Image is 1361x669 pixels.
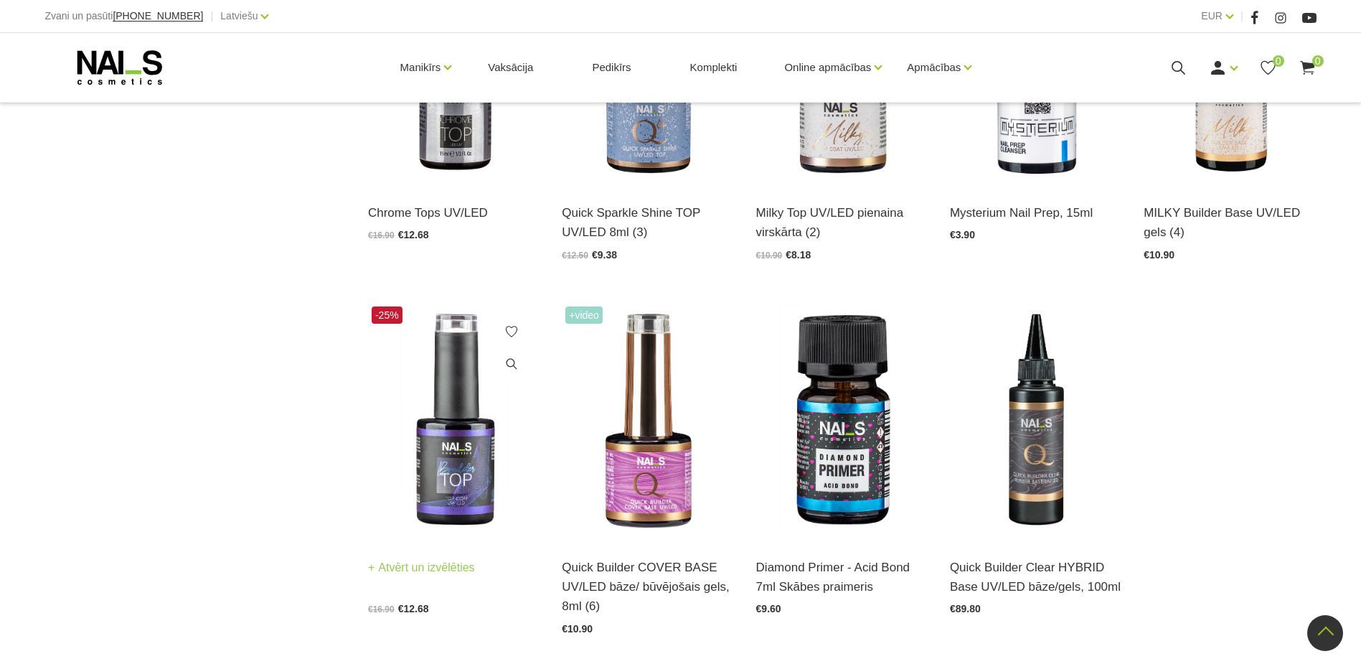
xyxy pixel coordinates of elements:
span: €16.90 [368,230,395,240]
a: Diamond Primer - Acid Bond 7ml Skābes praimeris [756,558,928,597]
a: Quick Builder COVER BASE UV/LED bāze/ būvējošais gels, 8ml (6) [562,558,734,617]
span: 0 [1312,55,1324,67]
span: €10.90 [756,251,783,261]
span: €12.50 [562,251,588,261]
span: | [1240,7,1243,25]
a: Latviešu [220,7,258,24]
a: Mysterium Nail Prep, 15ml [950,203,1122,223]
a: Chrome Tops UV/LED [368,203,540,223]
span: €10.90 [562,623,593,635]
div: Zvani un pasūti [44,7,203,25]
a: Atvērt un izvēlēties [368,558,475,578]
a: Quick Sparkle Shine TOP UV/LED 8ml (3) [562,203,734,242]
img: Skābes praimeris nagiem.Šis līdzeklis tiek izmantots salīdzinoši retos gadījumos.Attauko naga plā... [756,303,928,540]
a: [PHONE_NUMBER] [113,11,203,22]
img: Šī brīža iemīlētākais produkts, kas nepieviļ nevienu meistaru.Perfektas noturības kamuflāžas bāze... [562,303,734,540]
span: -25% [372,307,402,324]
span: | [210,7,213,25]
span: €12.68 [398,603,429,614]
a: Pedikīrs [580,33,642,102]
a: Vaksācija [476,33,545,102]
a: Quick Builder Clear HYBRID Base UV/LED bāze/gels, 100ml [950,558,1122,597]
span: €3.90 [950,229,975,240]
a: 0 [1259,59,1277,77]
span: €8.18 [786,249,811,261]
img: Noturīga, caurspīdīga bāze, kam piemīt meistaru iecienītās Quick Cover base formula un noturība.L... [950,303,1122,540]
a: Komplekti [679,33,749,102]
a: MILKY Builder Base UV/LED gels (4) [1144,203,1316,242]
img: Builder Top virsējais pārklājums bez lipīgā slāņa gellakas/gela pārklājuma izlīdzināšanai un nost... [368,303,540,540]
span: 0 [1273,55,1284,67]
a: Online apmācības [784,39,871,96]
span: €12.68 [398,229,429,240]
a: Apmācības [907,39,961,96]
span: +Video [565,307,603,324]
a: Manikīrs [400,39,441,96]
span: €89.80 [950,603,981,614]
span: €10.90 [1144,249,1174,261]
span: €9.60 [756,603,781,614]
span: €9.38 [592,249,617,261]
a: Milky Top UV/LED pienaina virskārta (2) [756,203,928,242]
span: €16.90 [368,604,395,614]
a: 0 [1299,59,1317,77]
a: EUR [1201,7,1223,24]
span: [PHONE_NUMBER] [113,10,203,22]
